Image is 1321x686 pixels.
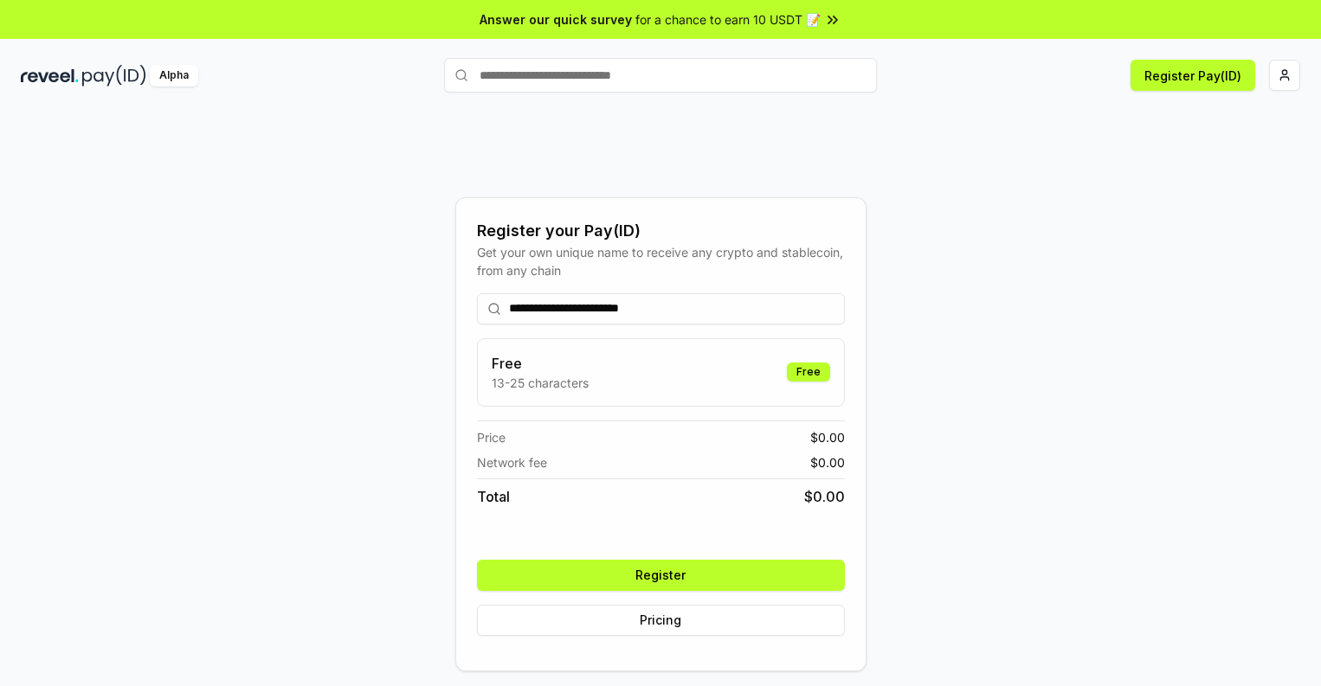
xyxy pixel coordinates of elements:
[810,428,845,446] span: $ 0.00
[477,486,510,507] span: Total
[477,560,845,591] button: Register
[1131,60,1255,91] button: Register Pay(ID)
[477,605,845,636] button: Pricing
[477,428,506,446] span: Price
[480,10,632,29] span: Answer our quick survey
[492,353,589,374] h3: Free
[82,65,146,87] img: pay_id
[477,453,547,471] span: Network fee
[804,486,845,507] span: $ 0.00
[21,65,79,87] img: reveel_dark
[477,243,845,279] div: Get your own unique name to receive any crypto and stablecoin, from any chain
[150,65,198,87] div: Alpha
[635,10,821,29] span: for a chance to earn 10 USDT 📝
[492,374,589,392] p: 13-25 characters
[787,362,830,381] div: Free
[477,219,845,243] div: Register your Pay(ID)
[810,453,845,471] span: $ 0.00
